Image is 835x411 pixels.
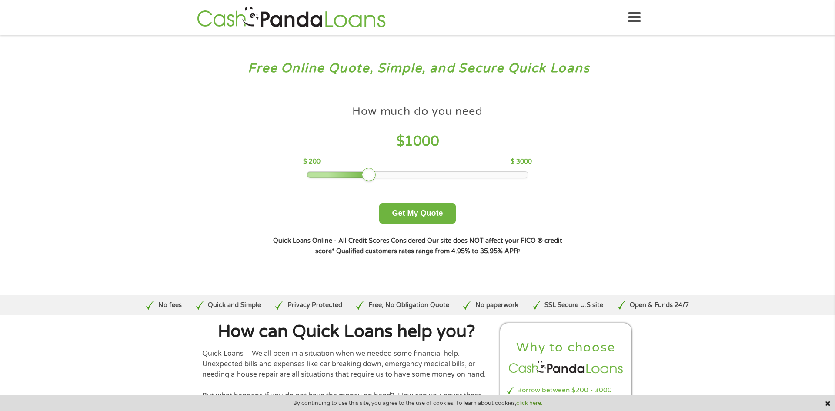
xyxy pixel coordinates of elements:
[158,301,182,310] p: No fees
[25,60,810,77] h3: Free Online Quote, Simple, and Secure Quick Loans
[511,157,532,167] p: $ 3000
[516,400,542,407] a: click here.
[368,301,449,310] p: Free, No Obligation Quote
[315,237,562,255] strong: Our site does NOT affect your FICO ® credit score*
[475,301,518,310] p: No paperwork
[544,301,603,310] p: SSL Secure U.S site
[336,247,520,255] strong: Qualified customers rates range from 4.95% to 35.95% APR¹
[303,157,321,167] p: $ 200
[507,340,625,356] h2: Why to choose
[379,203,455,224] button: Get My Quote
[287,301,342,310] p: Privacy Protected
[194,5,388,30] img: GetLoanNow Logo
[404,133,439,150] span: 1000
[293,400,542,406] span: By continuing to use this site, you agree to the use of cookies. To learn about cookies,
[630,301,689,310] p: Open & Funds 24/7
[303,133,531,150] h4: $
[202,323,491,341] h1: How can Quick Loans help you?
[202,348,491,380] p: Quick Loans – We all been in a situation when we needed some financial help. Unexpected bills and...
[208,301,261,310] p: Quick and Simple
[352,104,483,119] h4: How much do you need
[273,237,425,244] strong: Quick Loans Online - All Credit Scores Considered
[507,385,625,395] li: Borrow between $200 - 3000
